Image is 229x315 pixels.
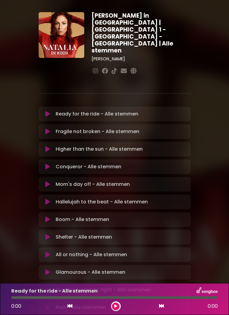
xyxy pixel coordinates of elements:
[92,12,190,54] h1: [PERSON_NAME] in [GEOGRAPHIC_DATA] | [GEOGRAPHIC_DATA] 1 - [GEOGRAPHIC_DATA] - [GEOGRAPHIC_DATA] ...
[56,198,148,206] p: Hallelujah to the beat - Alle stemmen
[39,12,85,58] img: YTVS25JmS9CLUqXqkEhs
[56,146,143,153] p: Higher than the sun - Alle stemmen
[56,269,125,276] p: Glamourous - Alle stemmen
[208,303,218,310] span: 0:00
[11,303,21,310] span: 0:00
[56,181,130,188] p: Mom's day off - Alle stemmen
[196,287,218,295] img: songbox-logo-white.png
[56,128,139,135] p: Fragile not broken - Alle stemmen
[56,216,109,223] p: Boom - Alle stemmen
[11,287,98,295] p: Ready for the ride - Alle stemmen
[92,56,190,62] h3: [PERSON_NAME]
[56,163,121,170] p: Conqueror - Alle stemmen
[56,233,112,241] p: Shelter - Alle stemmen
[56,110,138,118] p: Ready for the ride - Alle stemmen
[56,251,127,258] p: All or nothing - Alle stemmen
